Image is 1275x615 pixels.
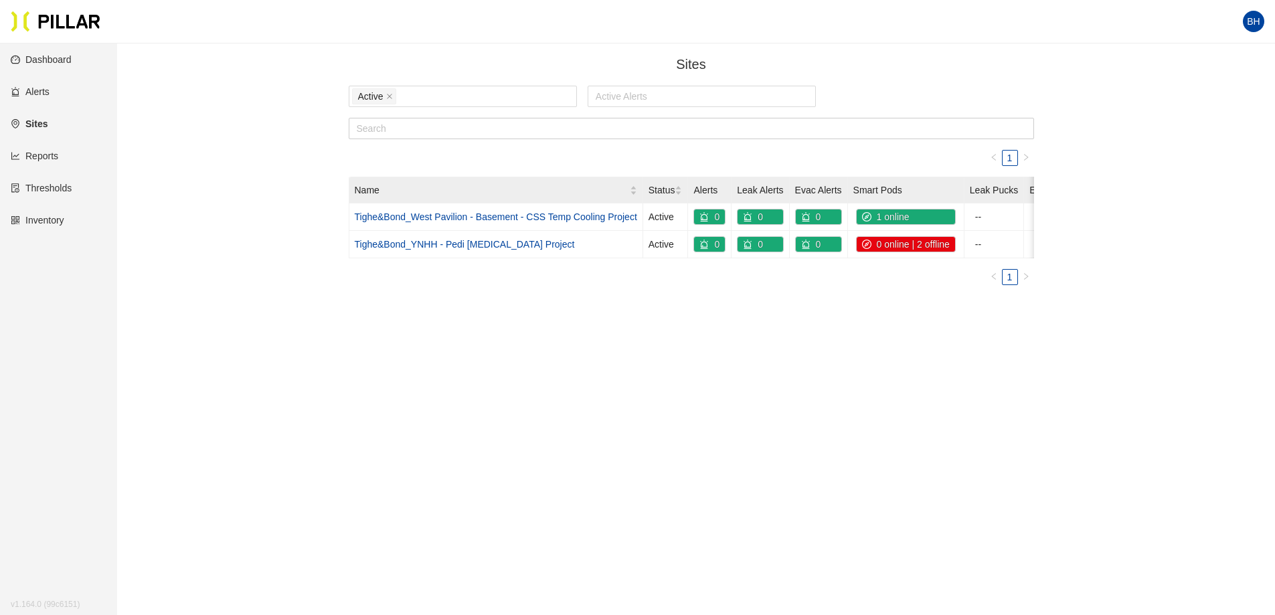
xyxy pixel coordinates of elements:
a: environmentSites [11,118,48,129]
span: alert [801,240,816,249]
a: alert0 [738,239,768,250]
a: Tighe&Bond_West Pavilion - Basement - CSS Temp Cooling Project [355,211,637,222]
input: Search [349,118,1034,139]
th: Evac Pods [1024,177,1080,203]
a: alertAlerts [11,86,50,97]
td: Active [643,203,689,231]
span: alert [699,212,714,222]
span: BH [1247,11,1260,32]
button: right [1018,150,1034,166]
span: right [1022,153,1030,161]
span: alert [743,240,758,249]
th: Leak Alerts [732,177,789,203]
a: exceptionThresholds [11,183,72,193]
span: right [1022,272,1030,280]
span: alert [743,212,758,222]
a: alert0 [694,211,725,222]
div: 0 online | 2 offline [857,237,955,252]
a: alert0 [694,239,725,250]
span: close [386,93,393,101]
span: alert [801,212,816,222]
a: 1 [1003,151,1017,165]
th: Leak Pucks [964,177,1024,203]
span: Name [355,183,630,197]
a: line-chartReports [11,151,58,161]
a: alert0 [738,211,768,222]
a: dashboardDashboard [11,54,72,65]
li: Previous Page [986,269,1002,285]
th: Evac Alerts [790,177,848,203]
a: 1 [1003,270,1017,284]
div: 1 online [857,209,915,224]
li: Previous Page [986,150,1002,166]
span: left [990,272,998,280]
th: Smart Pods [848,177,964,203]
a: qrcodeInventory [11,215,64,226]
a: alert0 [796,239,827,250]
span: compass [862,240,877,249]
span: Status [649,183,675,197]
a: alert0 [796,211,827,222]
span: Active [358,89,384,104]
li: Next Page [1018,269,1034,285]
div: -- [975,237,1018,252]
th: Alerts [688,177,732,203]
li: 1 [1002,150,1018,166]
li: 1 [1002,269,1018,285]
span: Sites [676,57,705,72]
a: Tighe&Bond_YNHH - Pedi [MEDICAL_DATA] Project [355,239,575,250]
td: Active [643,231,689,258]
button: right [1018,269,1034,285]
img: Pillar Technologies [11,11,100,32]
div: -- [975,209,1018,224]
button: left [986,269,1002,285]
button: left [986,150,1002,166]
span: left [990,153,998,161]
span: alert [699,240,714,249]
span: compass [862,212,877,222]
li: Next Page [1018,150,1034,166]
